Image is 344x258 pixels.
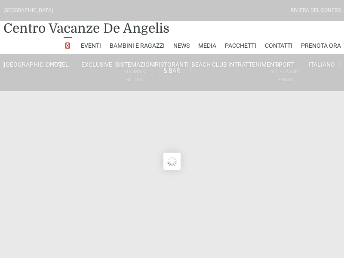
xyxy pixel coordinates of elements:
[116,61,153,85] a: SistemazioniRooms & Suites
[3,20,169,37] a: Centro Vacanze De Angelis
[225,37,256,54] a: Pacchetti
[301,37,341,54] a: Prenota Ora
[265,37,292,54] a: Contatti
[173,37,190,54] a: News
[228,61,266,68] a: Intrattenimento
[41,61,78,68] a: Hotel
[303,61,341,68] a: Italiano
[78,61,116,68] a: Exclusive
[116,68,153,84] small: Rooms & Suites
[198,37,216,54] a: Media
[291,6,341,15] div: Riviera Del Conero
[266,68,303,84] small: All Season Tennis
[3,6,53,15] div: [GEOGRAPHIC_DATA]
[3,61,41,68] a: [GEOGRAPHIC_DATA]
[81,37,101,54] a: Eventi
[266,61,303,85] a: SportAll Season Tennis
[110,37,165,54] a: Bambini e Ragazzi
[309,61,335,68] span: Italiano
[191,61,228,68] a: Beach Club
[153,61,190,74] a: Ristoranti & Bar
